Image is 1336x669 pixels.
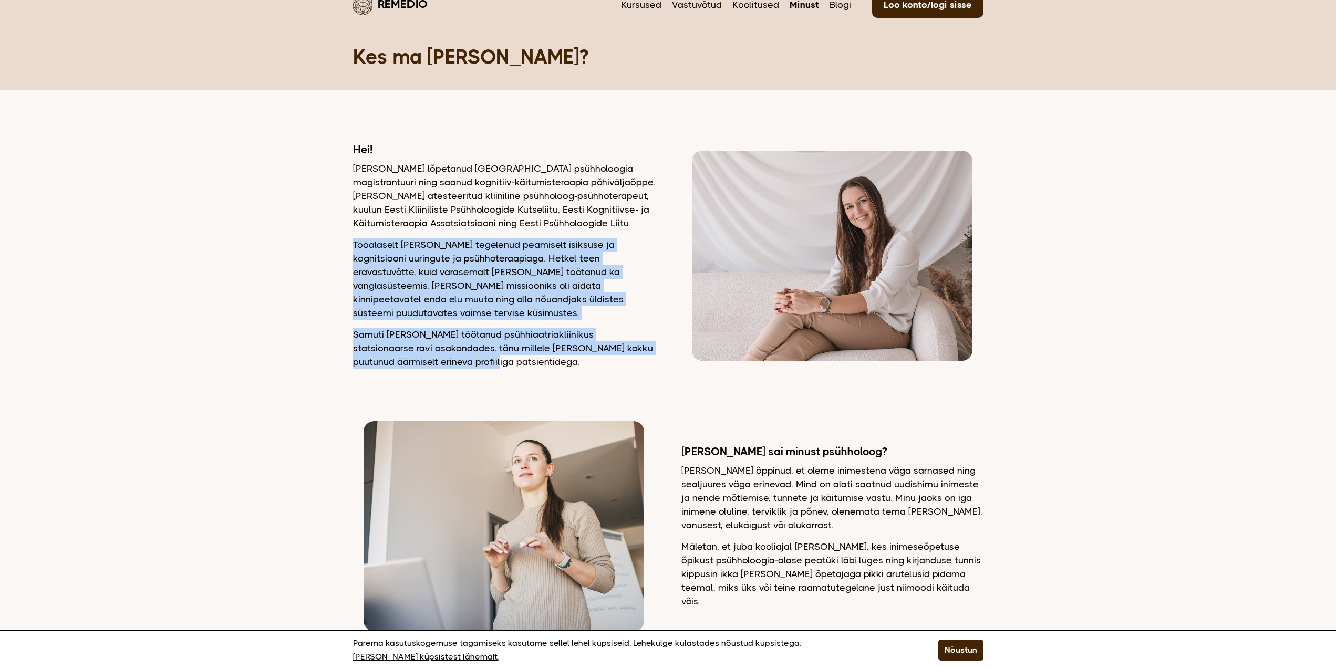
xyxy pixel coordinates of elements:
h1: Kes ma [PERSON_NAME]? [353,44,983,69]
p: Tööalaselt [PERSON_NAME] tegelenud peamiselt isiksuse ja kognitsiooni uuringute ja psühhoteraapia... [353,238,655,320]
p: Mäletan, et juba kooliajal [PERSON_NAME], kes inimeseõpetuse õpikust psühholoogia-alase peatüki l... [681,540,983,608]
p: [PERSON_NAME] õppinud, et oleme inimestena väga sarnased ning sealjuures väga erinevad. Mind on a... [681,464,983,532]
h2: [PERSON_NAME] sai minust psühholoog? [681,445,983,458]
img: Dagmar vaatamas kaamerasse [692,151,972,361]
a: [PERSON_NAME] küpsistest lähemalt. [353,650,499,664]
button: Nõustun [938,640,983,661]
p: [PERSON_NAME] lõpetanud [GEOGRAPHIC_DATA] psühholoogia magistrantuuri ning saanud kognitiiv-käitu... [353,162,655,230]
h2: Hei! [353,143,655,156]
p: Parema kasutuskogemuse tagamiseks kasutame sellel lehel küpsiseid. Lehekülge külastades nõustud k... [353,636,912,664]
img: Dagmar naeratamas [364,421,644,631]
p: Samuti [PERSON_NAME] töötanud psühhiaatriakliinikus statsionaarse ravi osakondades, tänu millele ... [353,328,655,369]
